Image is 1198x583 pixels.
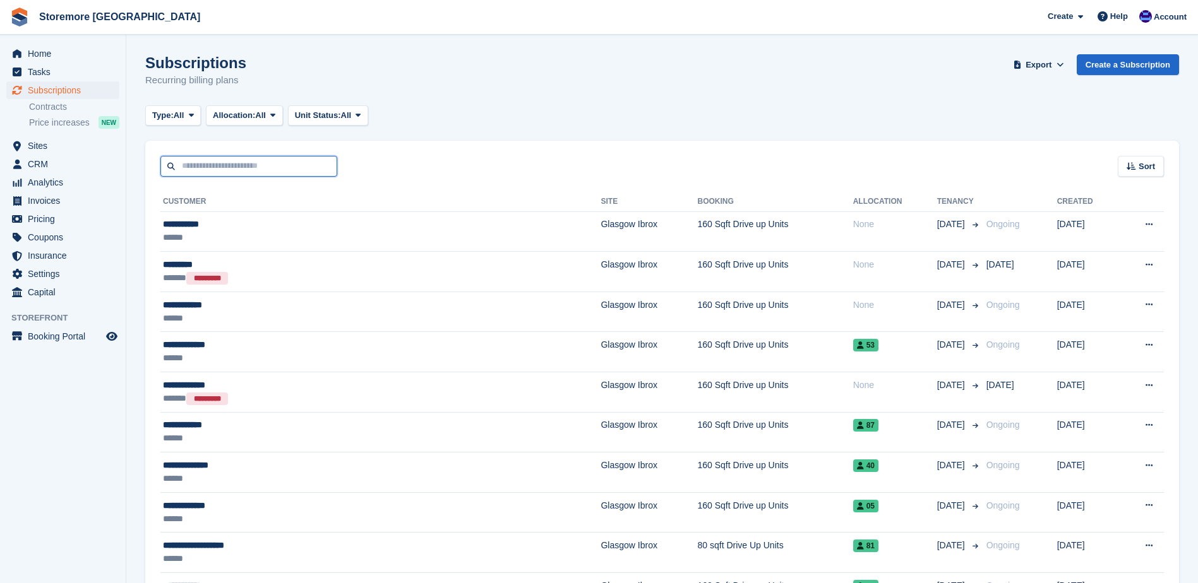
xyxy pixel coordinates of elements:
[11,312,126,324] span: Storefront
[206,105,283,126] button: Allocation: All
[601,533,697,573] td: Glasgow Ibrox
[99,116,119,129] div: NEW
[34,6,205,27] a: Storemore [GEOGRAPHIC_DATA]
[6,174,119,191] a: menu
[28,228,104,246] span: Coupons
[1057,332,1119,372] td: [DATE]
[698,332,853,372] td: 160 Sqft Drive up Units
[986,540,1020,550] span: Ongoing
[937,379,967,392] span: [DATE]
[6,327,119,345] a: menu
[6,137,119,155] a: menu
[986,460,1020,470] span: Ongoing
[1057,412,1119,452] td: [DATE]
[698,412,853,452] td: 160 Sqft Drive up Units
[29,115,119,129] a: Price increases NEW
[601,412,697,452] td: Glasgow Ibrox
[937,298,967,312] span: [DATE]
[29,117,90,129] span: Price increases
[937,258,967,271] span: [DATE]
[853,298,937,312] div: None
[853,459,878,472] span: 40
[213,109,255,122] span: Allocation:
[1154,11,1187,23] span: Account
[10,8,29,26] img: stora-icon-8386f47178a22dfd0bd8f6a31ec36ba5ce8667c1dd55bd0f319d3a0aa187defe.svg
[28,283,104,301] span: Capital
[853,192,937,212] th: Allocation
[937,459,967,472] span: [DATE]
[6,192,119,209] a: menu
[152,109,174,122] span: Type:
[698,252,853,292] td: 160 Sqft Drive up Units
[1057,252,1119,292] td: [DATE]
[937,539,967,552] span: [DATE]
[1057,211,1119,252] td: [DATE]
[698,452,853,493] td: 160 Sqft Drive up Units
[6,283,119,301] a: menu
[986,380,1014,390] span: [DATE]
[341,109,352,122] span: All
[1110,10,1128,23] span: Help
[145,73,246,88] p: Recurring billing plans
[6,63,119,81] a: menu
[853,419,878,432] span: 87
[698,533,853,573] td: 80 sqft Drive Up Units
[6,210,119,228] a: menu
[1026,59,1051,71] span: Export
[28,45,104,62] span: Home
[1057,533,1119,573] td: [DATE]
[1011,54,1067,75] button: Export
[1139,160,1155,173] span: Sort
[104,329,119,344] a: Preview store
[698,492,853,533] td: 160 Sqft Drive up Units
[601,192,697,212] th: Site
[698,192,853,212] th: Booking
[1057,492,1119,533] td: [DATE]
[853,500,878,512] span: 05
[6,45,119,62] a: menu
[986,300,1020,310] span: Ongoing
[986,339,1020,350] span: Ongoing
[853,379,937,392] div: None
[601,211,697,252] td: Glasgow Ibrox
[28,210,104,228] span: Pricing
[6,81,119,99] a: menu
[1077,54,1179,75] a: Create a Subscription
[160,192,601,212] th: Customer
[986,219,1020,229] span: Ongoing
[6,155,119,173] a: menu
[853,539,878,552] span: 81
[145,54,246,71] h1: Subscriptions
[937,192,981,212] th: Tenancy
[28,137,104,155] span: Sites
[601,252,697,292] td: Glasgow Ibrox
[6,265,119,283] a: menu
[28,63,104,81] span: Tasks
[28,155,104,173] span: CRM
[1048,10,1073,23] span: Create
[986,259,1014,269] span: [DATE]
[698,291,853,332] td: 160 Sqft Drive up Units
[937,218,967,231] span: [DATE]
[1057,452,1119,493] td: [DATE]
[1139,10,1152,23] img: Angela
[937,338,967,351] span: [DATE]
[1057,291,1119,332] td: [DATE]
[29,101,119,113] a: Contracts
[853,258,937,271] div: None
[6,247,119,264] a: menu
[288,105,368,126] button: Unit Status: All
[1057,192,1119,212] th: Created
[853,339,878,351] span: 53
[174,109,184,122] span: All
[28,247,104,264] span: Insurance
[28,327,104,345] span: Booking Portal
[937,418,967,432] span: [DATE]
[601,372,697,413] td: Glasgow Ibrox
[698,372,853,413] td: 160 Sqft Drive up Units
[28,81,104,99] span: Subscriptions
[28,192,104,209] span: Invoices
[937,499,967,512] span: [DATE]
[853,218,937,231] div: None
[601,332,697,372] td: Glasgow Ibrox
